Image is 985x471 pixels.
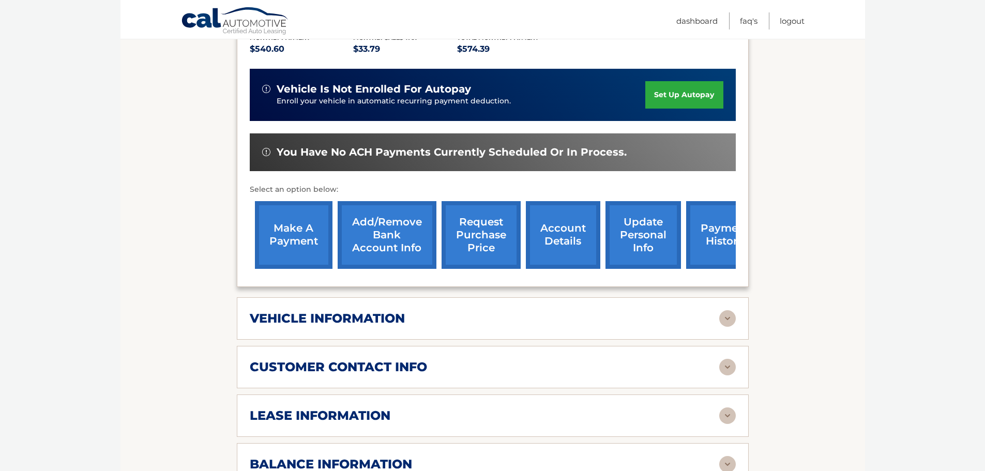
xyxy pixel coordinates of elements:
[250,184,736,196] p: Select an option below:
[250,42,354,56] p: $540.60
[255,201,332,269] a: make a payment
[605,201,681,269] a: update personal info
[277,146,627,159] span: You have no ACH payments currently scheduled or in process.
[277,83,471,96] span: vehicle is not enrolled for autopay
[719,407,736,424] img: accordion-rest.svg
[676,12,718,29] a: Dashboard
[686,201,764,269] a: payment history
[457,42,561,56] p: $574.39
[181,7,290,37] a: Cal Automotive
[353,42,457,56] p: $33.79
[250,311,405,326] h2: vehicle information
[645,81,723,109] a: set up autopay
[442,201,521,269] a: request purchase price
[526,201,600,269] a: account details
[250,408,390,423] h2: lease information
[277,96,646,107] p: Enroll your vehicle in automatic recurring payment deduction.
[740,12,757,29] a: FAQ's
[338,201,436,269] a: Add/Remove bank account info
[262,85,270,93] img: alert-white.svg
[719,310,736,327] img: accordion-rest.svg
[262,148,270,156] img: alert-white.svg
[719,359,736,375] img: accordion-rest.svg
[250,359,427,375] h2: customer contact info
[780,12,805,29] a: Logout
